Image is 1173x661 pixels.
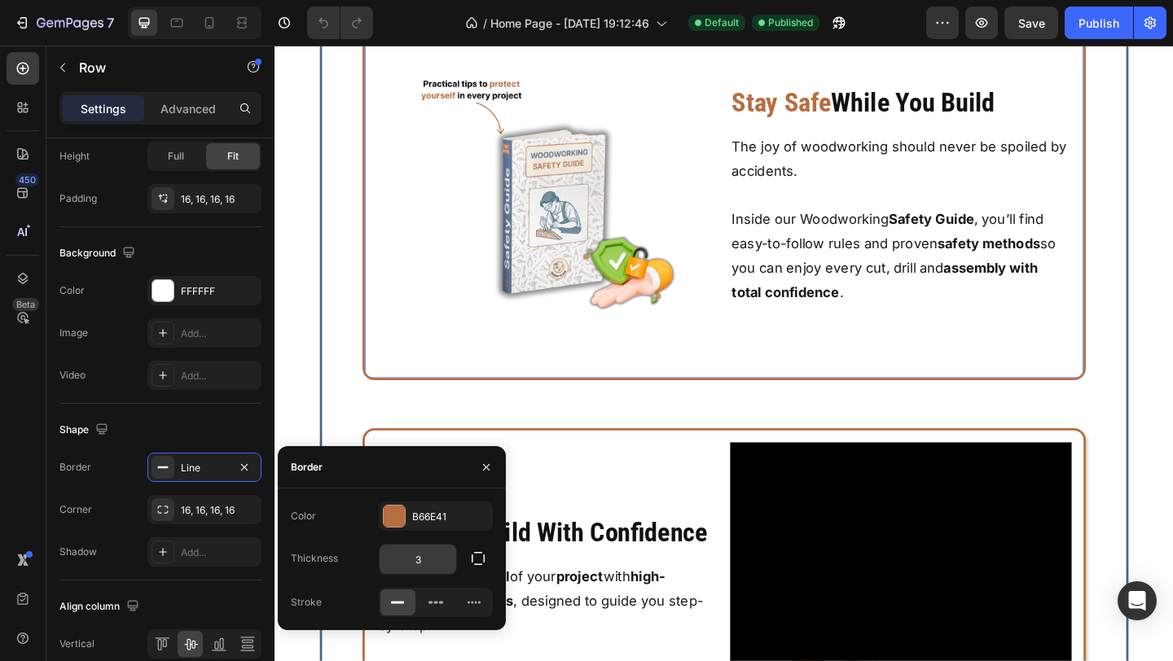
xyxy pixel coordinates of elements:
[291,595,322,610] div: Stroke
[181,284,257,299] div: FFFFFF
[291,460,323,475] div: Border
[140,569,256,586] strong: every tiny detail
[1004,7,1058,39] button: Save
[79,58,217,77] p: Row
[168,149,184,164] span: Full
[59,326,88,340] div: Image
[181,369,257,383] div: Add...
[181,545,257,560] div: Add...
[721,207,833,224] strong: safety methods
[59,460,91,475] div: Border
[291,551,338,566] div: Thickness
[1018,16,1045,30] span: Save
[497,46,605,79] strong: Stay Safe
[59,637,94,651] div: Vertical
[81,100,126,117] p: Settings
[227,149,239,164] span: Fit
[107,13,114,33] p: 7
[490,15,649,32] span: Home Page - [DATE] 19:12:46
[380,545,456,574] input: Auto
[181,192,257,207] div: 16, 16, 16, 16
[59,191,97,206] div: Padding
[307,7,373,39] div: Undo/Redo
[7,7,121,39] button: 7
[59,368,86,383] div: Video
[59,545,97,559] div: Shadow
[160,100,216,117] p: Advanced
[497,176,865,282] p: Inside our Woodworking , you’ll find easy-to-follow rules and proven so you can enjoy every cut, ...
[497,233,830,276] strong: assembly with total confidence
[15,173,39,186] div: 450
[483,15,487,32] span: /
[181,326,257,341] div: Add...
[668,180,761,197] strong: Safety Guide
[412,510,489,524] div: B66E41
[59,596,143,618] div: Align column
[1118,581,1157,620] div: Open Intercom Messenger
[275,46,1173,661] iframe: Design area
[768,15,813,30] span: Published
[59,283,85,298] div: Color
[1079,15,1119,32] div: Publish
[112,565,481,644] p: See of your with , designed to guide you step-by-step.
[59,419,112,441] div: Shape
[59,502,92,517] div: Corner
[306,569,358,586] strong: project
[497,97,865,150] p: The joy of woodworking should never be spoiled by accidents.
[111,510,482,550] h2: : Build With Confidence
[181,503,257,518] div: 16, 16, 16, 16
[705,15,739,30] span: Default
[291,509,316,523] div: Color
[112,513,205,546] span: 3D View
[59,149,90,164] div: Height
[12,298,39,311] div: Beta
[495,42,867,83] h2: While You Build
[59,243,138,265] div: Background
[1065,7,1133,39] button: Publish
[181,461,228,475] div: Line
